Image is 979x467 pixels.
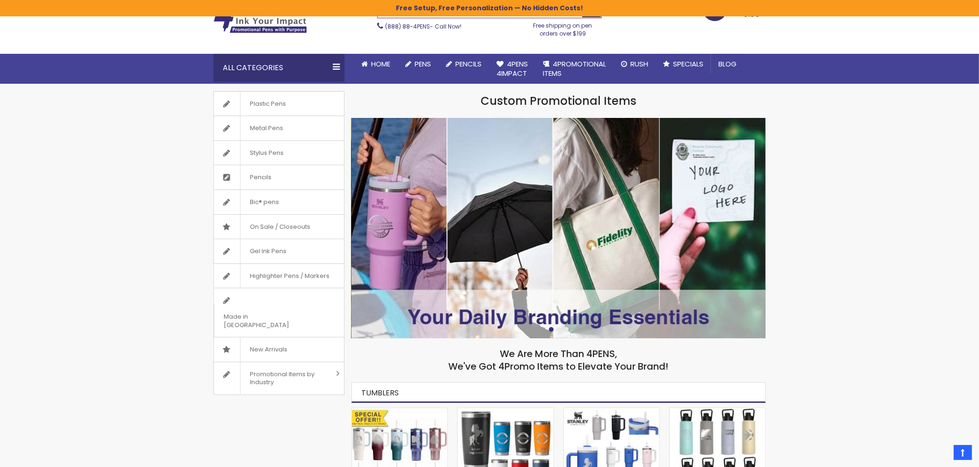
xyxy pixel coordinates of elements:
div: All Categories [213,54,344,82]
a: Personalized 67 Oz. Hydrapeak Adventure Water Bottle [670,408,765,416]
a: Home [354,54,398,74]
a: Metal Pens [214,116,344,140]
span: Made in [GEOGRAPHIC_DATA] [214,305,321,337]
a: Stylus Pens [214,141,344,165]
span: Home [371,59,390,69]
a: Plastic Pens [214,92,344,116]
span: Stylus Pens [240,141,293,165]
span: Pencils [455,59,482,69]
a: Pencils [438,54,489,74]
span: - Call Now! [385,22,461,30]
span: Gel Ink Pens [240,239,296,263]
a: Custom Authentic YETI® 20 Oz. Tumbler [458,408,553,416]
img: / [351,118,766,338]
a: Made in [GEOGRAPHIC_DATA] [214,288,344,337]
span: New Arrivals [240,337,297,362]
span: Plastic Pens [240,92,295,116]
iframe: Google Customer Reviews [902,442,979,467]
span: 4PROMOTIONAL ITEMS [543,59,606,78]
a: Rush [614,54,656,74]
span: On Sale / Closeouts [240,215,320,239]
span: Pens [415,59,431,69]
span: Blog [718,59,737,69]
span: Rush [630,59,648,69]
span: Metal Pens [240,116,292,140]
a: New Arrivals [214,337,344,362]
span: 4Pens 4impact [497,59,528,78]
a: Personalized 30 Oz. Stanley Quencher Straw Tumbler [564,408,659,416]
a: 4Pens4impact [489,54,535,84]
a: Specials [656,54,711,74]
img: 4Pens Custom Pens and Promotional Products [213,3,307,33]
a: Highlighter Pens / Markers [214,264,344,288]
span: Highlighter Pens / Markers [240,264,339,288]
h2: We Are More Than 4PENS, We've Got 4Promo Items to Elevate Your Brand! [351,348,766,373]
a: 4PROMOTIONALITEMS [535,54,614,84]
a: Blog [711,54,744,74]
h1: Custom Promotional Items [351,94,766,109]
a: Promotional Items by Industry [214,362,344,394]
a: On Sale / Closeouts [214,215,344,239]
span: Pencils [240,165,281,190]
a: Pencils [214,165,344,190]
div: Free shipping on pen orders over $199 [524,18,602,37]
a: 30 Oz. RTIC® Road Trip Tumbler - Special Pricing [352,408,447,416]
span: Bic® pens [240,190,288,214]
h2: Tumblers [351,382,766,403]
span: Promotional Items by Industry [240,362,333,394]
a: (888) 88-4PENS [385,22,430,30]
a: Bic® pens [214,190,344,214]
a: Pens [398,54,438,74]
span: Specials [673,59,703,69]
a: Gel Ink Pens [214,239,344,263]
